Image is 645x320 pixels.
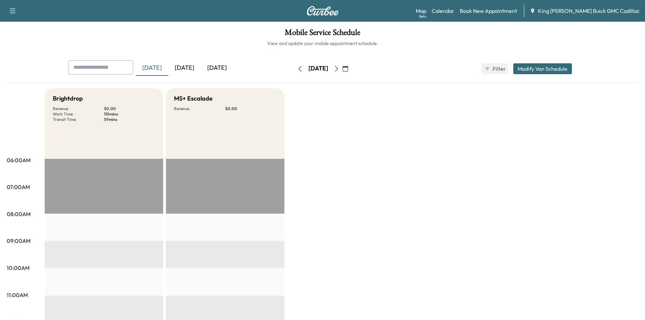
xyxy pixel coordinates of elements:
[7,210,30,218] p: 08:00AM
[174,94,213,103] h5: MS+ Escalade
[7,28,638,40] h1: Mobile Service Schedule
[538,7,640,15] span: King [PERSON_NAME] Buick GMC Cadillac
[7,264,29,272] p: 10:00AM
[481,63,508,74] button: Filter
[53,94,83,103] h5: Brightdrop
[53,106,104,111] p: Revenue
[513,63,572,74] button: Modify Van Schedule
[104,106,155,111] p: $ 0.00
[432,7,454,15] a: Calendar
[7,183,30,191] p: 07:00AM
[201,60,233,76] div: [DATE]
[174,106,225,111] p: Revenue
[53,111,104,117] p: Work Time
[419,14,426,19] div: Beta
[7,291,28,299] p: 11:00AM
[416,7,426,15] a: MapBeta
[53,117,104,122] p: Transit Time
[168,60,201,76] div: [DATE]
[7,237,30,245] p: 09:00AM
[493,65,505,73] span: Filter
[104,117,155,122] p: 59 mins
[104,111,155,117] p: 110 mins
[306,6,339,16] img: Curbee Logo
[7,156,30,164] p: 06:00AM
[7,40,638,47] h6: View and update your mobile appointment schedule.
[460,7,517,15] a: Book New Appointment
[225,106,276,111] p: $ 0.00
[308,64,328,73] div: [DATE]
[136,60,168,76] div: [DATE]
